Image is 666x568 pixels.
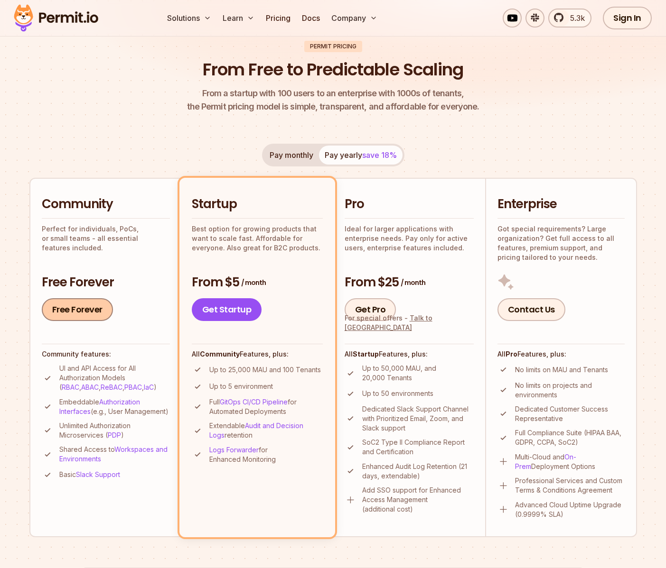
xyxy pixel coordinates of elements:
a: RBAC [62,383,79,391]
p: Dedicated Customer Success Representative [515,404,625,423]
button: Company [328,9,381,27]
a: Docs [298,9,324,27]
h1: From Free to Predictable Scaling [203,58,463,82]
p: Up to 5 environment [209,382,273,391]
div: Permit Pricing [304,41,362,52]
p: Add SSO support for Enhanced Access Management (additional cost) [362,486,474,514]
p: Professional Services and Custom Terms & Conditions Agreement [515,476,625,495]
button: Solutions [163,9,215,27]
h2: Pro [345,196,474,213]
a: Authorization Interfaces [59,398,140,415]
span: / month [401,278,425,287]
a: PDP [108,431,121,439]
a: IaC [144,383,154,391]
h3: From $25 [345,274,474,291]
p: Got special requirements? Large organization? Get full access to all features, premium support, a... [497,224,625,262]
a: 5.3k [548,9,591,27]
h3: From $5 [192,274,323,291]
strong: Pro [506,350,517,358]
a: Logs Forwarder [209,446,259,454]
img: Permit logo [9,2,103,34]
h4: All Features, plus: [192,349,323,359]
p: Embeddable (e.g., User Management) [59,397,170,416]
p: Extendable retention [209,421,323,440]
h2: Community [42,196,170,213]
a: Get Startup [192,298,262,321]
a: PBAC [124,383,142,391]
button: Learn [219,9,258,27]
h4: All Features, plus: [497,349,625,359]
a: Sign In [603,7,652,29]
p: Multi-Cloud and Deployment Options [515,452,625,471]
p: Up to 25,000 MAU and 100 Tenants [209,365,321,375]
p: the Permit pricing model is simple, transparent, and affordable for everyone. [187,87,479,113]
a: Audit and Decision Logs [209,421,303,439]
h2: Enterprise [497,196,625,213]
p: Basic [59,470,120,479]
strong: Community [200,350,240,358]
p: No limits on projects and environments [515,381,625,400]
p: SoC2 Type II Compliance Report and Certification [362,438,474,457]
p: UI and API Access for All Authorization Models ( , , , , ) [59,364,170,392]
a: Get Pro [345,298,396,321]
p: Advanced Cloud Uptime Upgrade (0.9999% SLA) [515,500,625,519]
strong: Startup [353,350,379,358]
a: On-Prem [515,453,576,470]
p: Up to 50 environments [362,389,433,398]
span: / month [241,278,266,287]
h4: Community features: [42,349,170,359]
a: ReBAC [101,383,122,391]
p: Enhanced Audit Log Retention (21 days, extendable) [362,462,474,481]
p: Full Compliance Suite (HIPAA BAA, GDPR, CCPA, SoC2) [515,428,625,447]
a: ABAC [81,383,99,391]
h4: All Features, plus: [345,349,474,359]
a: Free Forever [42,298,113,321]
a: Contact Us [497,298,565,321]
p: Unlimited Authorization Microservices ( ) [59,421,170,440]
p: Full for Automated Deployments [209,397,323,416]
h2: Startup [192,196,323,213]
p: Ideal for larger applications with enterprise needs. Pay only for active users, enterprise featur... [345,224,474,253]
p: No limits on MAU and Tenants [515,365,608,375]
p: for Enhanced Monitoring [209,445,323,464]
button: Pay monthly [264,146,319,165]
p: Best option for growing products that want to scale fast. Affordable for everyone. Also great for... [192,224,323,253]
a: Slack Support [76,470,120,478]
a: Pricing [262,9,294,27]
span: 5.3k [564,12,585,24]
p: Perfect for individuals, PoCs, or small teams - all essential features included. [42,224,170,253]
span: From a startup with 100 users to an enterprise with 1000s of tenants, [187,87,479,100]
p: Up to 50,000 MAU, and 20,000 Tenants [362,364,474,383]
p: Dedicated Slack Support Channel with Prioritized Email, Zoom, and Slack support [362,404,474,433]
p: Shared Access to [59,445,170,464]
div: For special offers - [345,313,474,332]
h3: Free Forever [42,274,170,291]
a: GitOps CI/CD Pipeline [220,398,288,406]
